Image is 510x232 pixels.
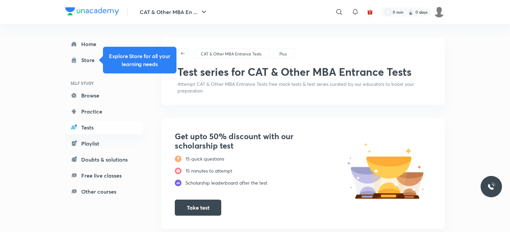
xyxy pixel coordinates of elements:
div: Scholarship leaderboard after the test [185,180,267,186]
div: Get upto 50% discount with our scholarship test [175,132,327,150]
img: dst-points [175,168,181,174]
a: Doubts & solutions [65,153,143,166]
div: Store [81,56,99,64]
h1: Test series for CAT & Other MBA Entrance Tests [177,65,429,78]
a: Free live classes [65,169,143,182]
h6: SELF STUDY [65,77,143,89]
img: ttu [487,183,495,191]
button: CAT & Other MBA En ... [136,5,212,19]
a: Home [65,37,143,51]
a: Other courses [65,185,143,198]
p: Attempt CAT & Other MBA Entrance Tests free mock tests & test series curated by our educators to ... [177,81,429,94]
a: Browse [65,89,143,102]
img: avatar [367,9,373,15]
button: Take test [175,200,221,216]
button: avatar [365,7,375,17]
div: 15 quick questions [185,156,224,162]
img: dst-points [175,180,181,186]
a: Playlist [65,137,143,150]
a: Tests [65,121,143,134]
a: Plus [278,51,288,57]
img: Company Logo [65,7,119,15]
p: CAT & Other MBA Entrance Tests [201,51,261,57]
a: Company Logo [65,7,119,17]
img: streak [407,9,414,15]
a: CAT & Other MBA Entrance Tests [200,51,263,57]
img: dst-trophy [340,132,431,216]
p: Plus [279,51,287,57]
img: Vidhya Shree [433,6,445,18]
h5: Explore Store for all your learning needs [108,52,171,68]
img: dst-points [175,156,181,162]
a: Practice [65,105,143,118]
a: Store [65,53,143,67]
div: 15 minutes to attempt [185,168,232,174]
